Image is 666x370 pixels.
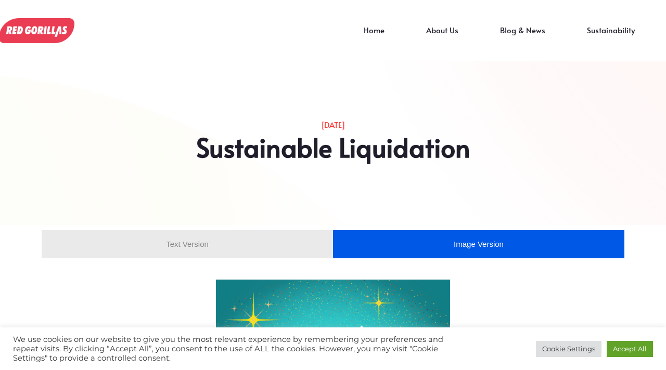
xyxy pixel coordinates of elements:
span: Image Version [454,238,504,250]
a: About Us [405,30,479,46]
a: Accept All [607,341,653,357]
div: We use cookies on our website to give you the most relevant experience by remembering your prefer... [13,335,461,363]
h2: Sustainable Liquidation [196,131,470,163]
a: Blog & News [479,30,566,46]
a: Sustainability [566,30,656,46]
span: Text Version [166,238,209,250]
p: [DATE] [321,118,345,131]
a: Cookie Settings [536,341,601,357]
a: Home [343,30,405,46]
